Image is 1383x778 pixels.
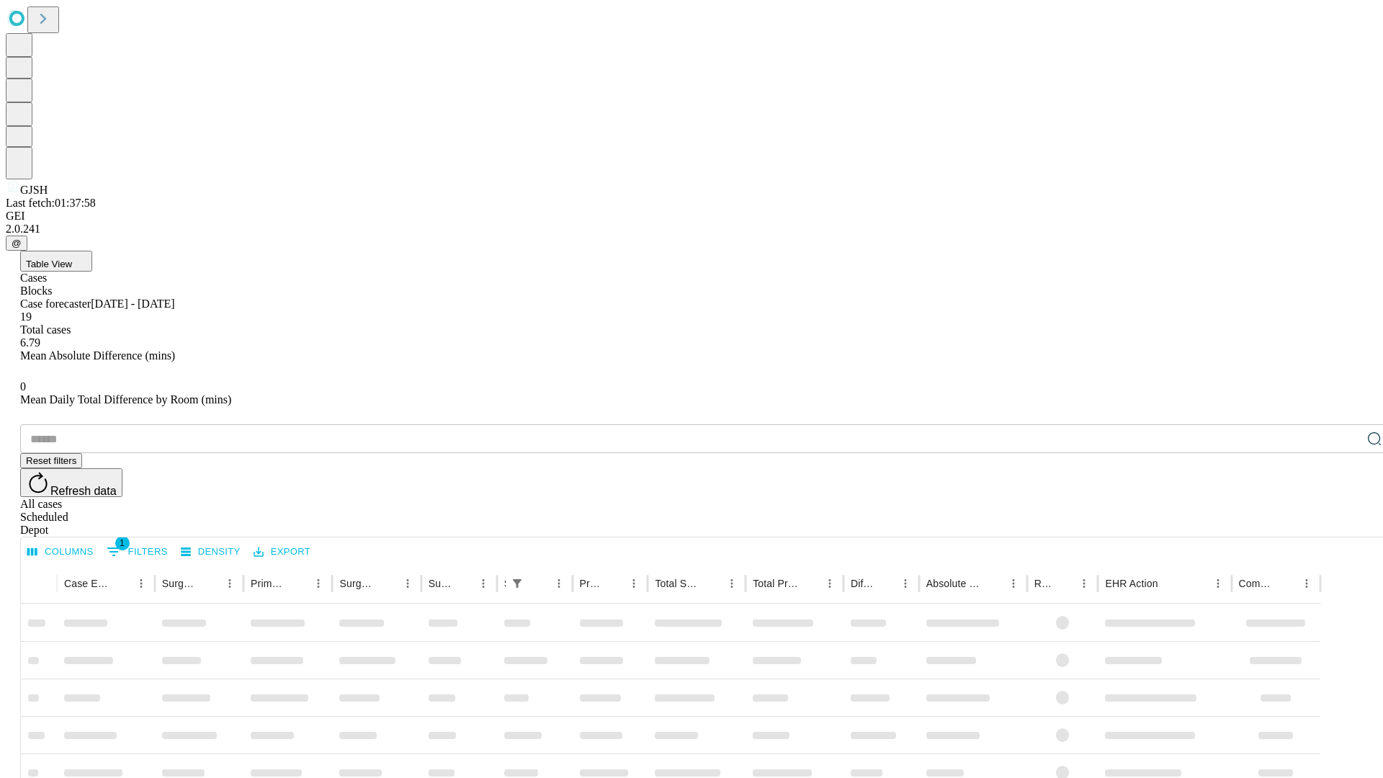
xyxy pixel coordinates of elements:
button: Sort [200,573,220,594]
button: Show filters [507,573,527,594]
button: Export [250,541,314,563]
button: Menu [895,573,916,594]
div: Case Epic Id [64,578,109,589]
button: Sort [529,573,549,594]
div: EHR Action [1105,578,1158,589]
button: Reset filters [20,453,82,468]
span: 6.79 [20,336,40,349]
div: Surgeon Name [162,578,198,589]
div: GEI [6,210,1377,223]
div: Primary Service [251,578,287,589]
button: Menu [1297,573,1317,594]
button: Menu [722,573,742,594]
span: GJSH [20,184,48,196]
button: Sort [1054,573,1074,594]
span: 0 [20,380,26,393]
span: @ [12,238,22,249]
div: 1 active filter [507,573,527,594]
button: Sort [1276,573,1297,594]
button: Sort [983,573,1003,594]
div: Comments [1239,578,1275,589]
button: Menu [1074,573,1094,594]
div: Surgery Date [429,578,452,589]
span: Total cases [20,323,71,336]
button: Menu [624,573,644,594]
button: Sort [800,573,820,594]
button: Menu [820,573,840,594]
span: [DATE] - [DATE] [91,298,174,310]
span: Case forecaster [20,298,91,310]
button: Select columns [24,541,97,563]
button: Sort [288,573,308,594]
div: Absolute Difference [926,578,982,589]
button: Menu [308,573,328,594]
button: Sort [604,573,624,594]
button: Refresh data [20,468,122,497]
button: Menu [1003,573,1024,594]
div: Difference [851,578,874,589]
span: Table View [26,259,72,269]
button: Menu [1208,573,1228,594]
div: Predicted In Room Duration [580,578,603,589]
span: Reset filters [26,455,76,466]
button: Menu [473,573,493,594]
button: Show filters [103,540,171,563]
span: 1 [115,536,130,550]
span: Mean Absolute Difference (mins) [20,349,175,362]
button: @ [6,236,27,251]
span: Refresh data [50,485,117,497]
span: Mean Daily Total Difference by Room (mins) [20,393,231,406]
span: Last fetch: 01:37:58 [6,197,96,209]
button: Sort [1160,573,1180,594]
button: Density [177,541,244,563]
div: Total Scheduled Duration [655,578,700,589]
button: Menu [220,573,240,594]
button: Sort [875,573,895,594]
button: Sort [702,573,722,594]
button: Sort [377,573,398,594]
button: Menu [398,573,418,594]
button: Menu [131,573,151,594]
div: Surgery Name [339,578,375,589]
button: Table View [20,251,92,272]
button: Sort [111,573,131,594]
div: Resolved in EHR [1034,578,1053,589]
button: Menu [549,573,569,594]
div: Total Predicted Duration [753,578,798,589]
button: Sort [453,573,473,594]
div: Scheduled In Room Duration [504,578,506,589]
div: 2.0.241 [6,223,1377,236]
span: 19 [20,310,32,323]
